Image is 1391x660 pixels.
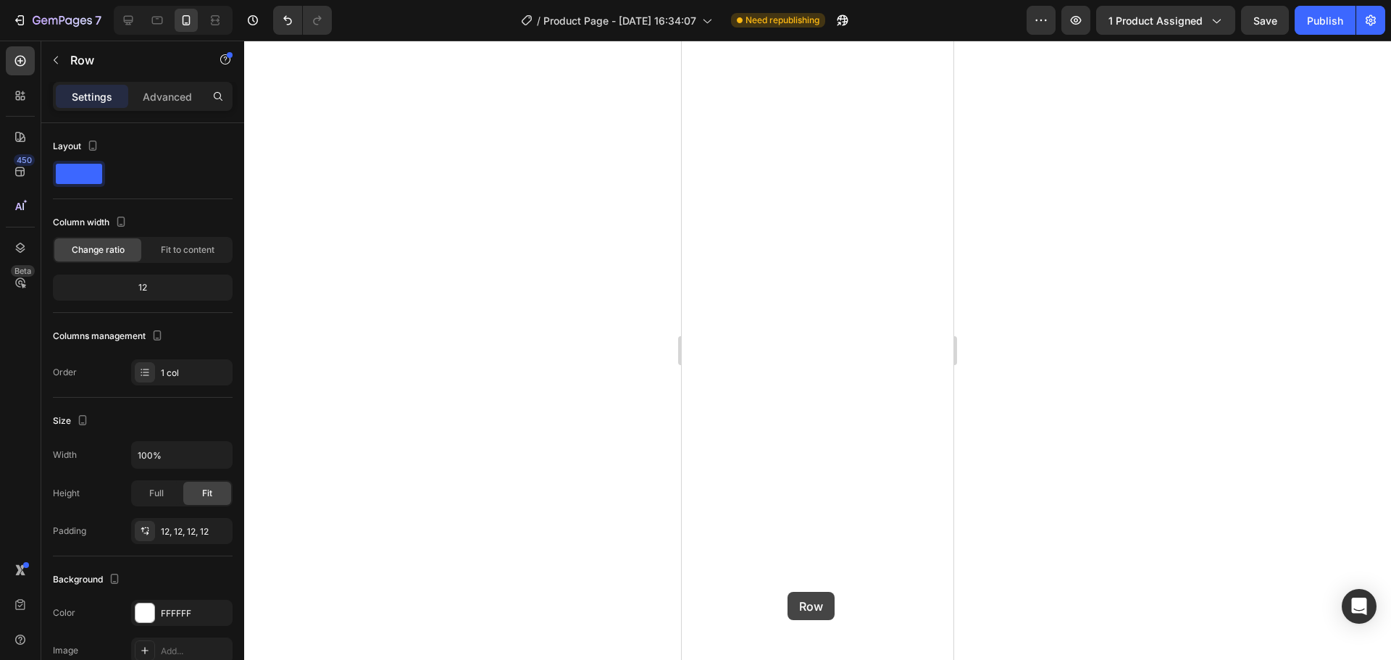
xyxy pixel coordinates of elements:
[161,367,229,380] div: 1 col
[11,265,35,277] div: Beta
[53,213,130,233] div: Column width
[143,89,192,104] p: Advanced
[745,14,819,27] span: Need republishing
[132,442,232,468] input: Auto
[53,327,166,346] div: Columns management
[1241,6,1289,35] button: Save
[543,13,696,28] span: Product Page - [DATE] 16:34:07
[14,154,35,166] div: 450
[161,645,229,658] div: Add...
[1253,14,1277,27] span: Save
[1108,13,1203,28] span: 1 product assigned
[72,243,125,256] span: Change ratio
[53,570,123,590] div: Background
[53,606,75,619] div: Color
[149,487,164,500] span: Full
[53,525,86,538] div: Padding
[537,13,540,28] span: /
[161,243,214,256] span: Fit to content
[1342,589,1377,624] div: Open Intercom Messenger
[202,487,212,500] span: Fit
[53,487,80,500] div: Height
[53,644,78,657] div: Image
[72,89,112,104] p: Settings
[1295,6,1356,35] button: Publish
[1307,13,1343,28] div: Publish
[1096,6,1235,35] button: 1 product assigned
[53,137,101,156] div: Layout
[161,525,229,538] div: 12, 12, 12, 12
[273,6,332,35] div: Undo/Redo
[56,277,230,298] div: 12
[95,12,101,29] p: 7
[53,412,91,431] div: Size
[682,41,953,660] iframe: Design area
[6,6,108,35] button: 7
[53,366,77,379] div: Order
[53,448,77,461] div: Width
[70,51,193,69] p: Row
[161,607,229,620] div: FFFFFF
